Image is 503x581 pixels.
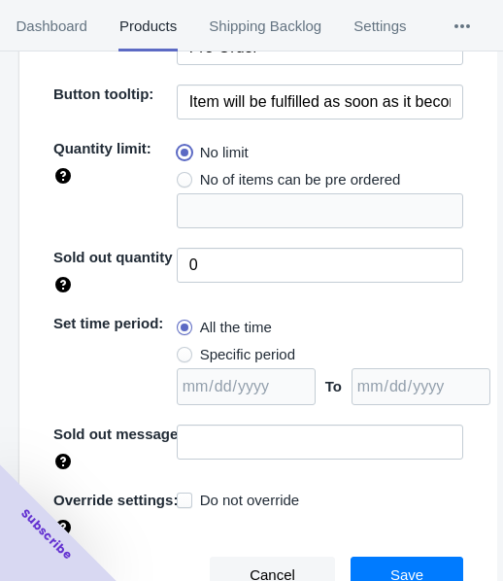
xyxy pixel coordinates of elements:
span: To [325,378,342,394]
span: Set time period: [53,315,163,331]
span: Settings [353,1,407,51]
span: Do not override [200,491,300,510]
span: Shipping Backlog [209,1,322,51]
span: Dashboard [16,1,87,51]
span: Specific period [200,345,295,364]
span: Button tooltip: [53,85,153,102]
span: All the time [200,318,272,337]
span: Sold out message: [53,426,183,442]
span: Subscribe [17,505,76,564]
span: No of items can be pre ordered [200,170,401,189]
button: More tabs [422,1,502,51]
span: Sold out quantity [53,249,172,265]
span: No limit [200,143,249,162]
span: Products [118,1,177,51]
span: Quantity limit: [53,140,151,156]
